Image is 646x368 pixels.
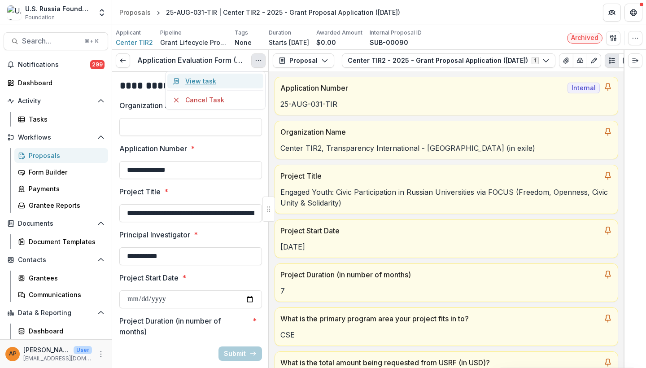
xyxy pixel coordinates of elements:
button: Get Help [624,4,642,22]
div: Proposals [29,151,101,160]
p: Project Start Date [280,225,600,236]
div: Anna P [9,351,17,357]
button: Submit [218,346,262,361]
h3: Application Evaluation Form (Internal) [137,56,244,65]
img: U.S. Russia Foundation [7,5,22,20]
a: Project Duration (in number of months)7 [275,263,618,302]
nav: breadcrumb [116,6,404,19]
button: Search... [4,32,108,50]
button: Edit as form [587,53,601,68]
p: Project Title [119,186,161,197]
div: 25-AUG-031-TIR | Center TIR2 - 2025 - Grant Proposal Application ([DATE]) [166,8,400,17]
p: Starts [DATE] [269,38,309,47]
span: Data & Reporting [18,309,94,317]
p: Engaged Youth: Civic Participation in Russian Universities via FOCUS (Freedom, Openness, Civic Un... [280,187,612,208]
a: Proposals [14,148,108,163]
p: Application Number [119,143,187,154]
p: Duration [269,29,291,37]
a: Center TIR2 [116,38,153,47]
p: 7 [280,285,612,296]
button: Center TIR2 - 2025 - Grant Proposal Application ([DATE])1 [342,53,555,68]
span: Documents [18,220,94,228]
p: Principal Investigator [119,229,190,240]
button: Open Workflows [4,130,108,145]
a: Communications [14,287,108,302]
button: Options [251,53,266,68]
button: Open Data & Reporting [4,306,108,320]
a: Grantee Reports [14,198,108,213]
a: Document Templates [14,234,108,249]
a: Grantees [14,271,108,285]
a: Dashboard [14,324,108,338]
button: Proposal [273,53,334,68]
p: Applicant [116,29,141,37]
p: Project Title [280,171,600,181]
div: Proposals [119,8,151,17]
span: Internal [567,83,600,93]
p: What is the primary program area your project fits in to? [280,313,600,324]
button: Notifications299 [4,57,108,72]
button: View Attached Files [559,53,573,68]
button: Open Documents [4,216,108,231]
span: 299 [90,60,105,69]
a: Organization NameCenter TIR2, Transparency International - [GEOGRAPHIC_DATA] (in exile) [275,121,618,159]
a: Application NumberInternal25-AUG-031-TIR [275,77,618,115]
button: Open Contacts [4,253,108,267]
p: Application Number [280,83,564,93]
span: Archived [571,34,598,42]
button: Plaintext view [605,53,619,68]
div: ⌘ + K [83,36,100,46]
p: Center TIR2, Transparency International - [GEOGRAPHIC_DATA] (in exile) [280,143,612,153]
p: Organization Name [280,127,600,137]
p: [PERSON_NAME] [23,345,70,355]
div: Grantees [29,273,101,283]
a: Tasks [14,112,108,127]
div: Communications [29,290,101,299]
span: Activity [18,97,94,105]
span: Notifications [18,61,90,69]
p: $0.00 [316,38,336,47]
button: Open entity switcher [96,4,108,22]
p: 25-AUG-031-TIR [280,99,612,110]
a: Dashboard [4,75,108,90]
button: More [96,349,106,359]
a: What is the primary program area your project fits in to?CSE [275,307,618,346]
p: SUB-00090 [370,38,408,47]
span: Search... [22,37,79,45]
span: Contacts [18,256,94,264]
div: Dashboard [18,78,101,88]
button: Open Activity [4,94,108,108]
a: Project Start Date[DATE] [275,219,618,258]
span: Workflows [18,134,94,141]
div: Payments [29,184,101,193]
button: Cancel Task [167,92,263,107]
div: Dashboard [29,326,101,336]
p: What is the total amount being requested from USRF (in USD)? [280,357,600,368]
span: Foundation [25,13,55,22]
div: U.S. Russia Foundation [25,4,92,13]
p: None [235,38,252,47]
p: Project Duration (in number of months) [280,269,600,280]
a: Form Builder [14,165,108,180]
div: Form Builder [29,167,101,177]
p: CSE [280,329,612,340]
button: Expand right [628,53,642,68]
p: Tags [235,29,248,37]
p: Grant Lifecycle Process [160,38,227,47]
a: Payments [14,181,108,196]
p: User [74,346,92,354]
p: [DATE] [280,241,612,252]
a: Project TitleEngaged Youth: Civic Participation in Russian Universities via FOCUS (Freedom, Openn... [275,165,618,214]
div: Tasks [29,114,101,124]
a: Proposals [116,6,154,19]
div: Grantee Reports [29,201,101,210]
button: PDF view [619,53,633,68]
p: Awarded Amount [316,29,362,37]
button: Partners [603,4,621,22]
div: Document Templates [29,237,101,246]
p: Project Start Date [119,272,179,283]
p: Internal Proposal ID [370,29,422,37]
p: [EMAIL_ADDRESS][DOMAIN_NAME] [23,355,92,363]
p: Pipeline [160,29,182,37]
